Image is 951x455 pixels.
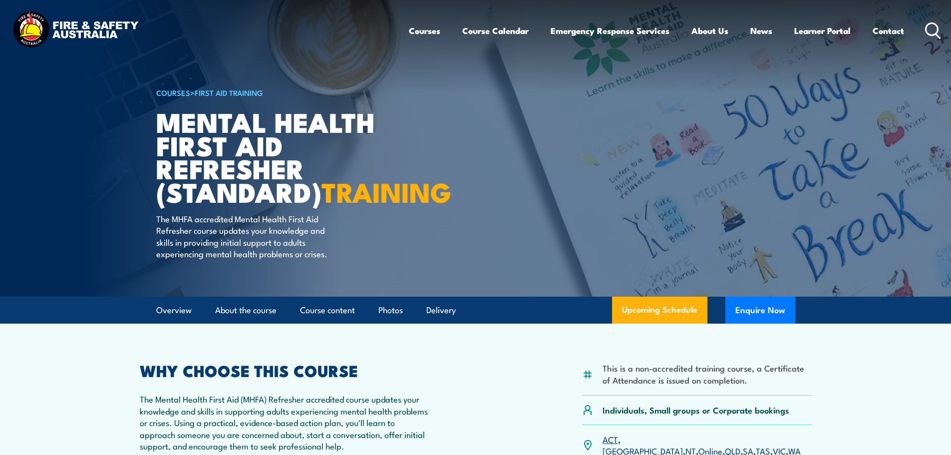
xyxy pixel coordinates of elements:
[603,433,618,445] a: ACT
[156,213,338,260] p: The MHFA accredited Mental Health First Aid Refresher course updates your knowledge and skills in...
[725,297,795,324] button: Enquire Now
[409,17,440,44] a: Courses
[691,17,728,44] a: About Us
[156,297,192,324] a: Overview
[140,393,431,452] p: The Mental Health First Aid (MHFA) Refresher accredited course updates your knowledge and skills ...
[750,17,772,44] a: News
[378,297,403,324] a: Photos
[462,17,529,44] a: Course Calendar
[300,297,355,324] a: Course content
[140,363,431,377] h2: WHY CHOOSE THIS COURSE
[426,297,456,324] a: Delivery
[551,17,669,44] a: Emergency Response Services
[195,87,263,98] a: First Aid Training
[603,404,789,416] p: Individuals, Small groups or Corporate bookings
[603,362,812,386] li: This is a non-accredited training course, a Certificate of Attendance is issued on completion.
[156,87,190,98] a: COURSES
[215,297,277,324] a: About the course
[794,17,851,44] a: Learner Portal
[156,86,403,98] h6: >
[156,110,403,203] h1: Mental Health First Aid Refresher (Standard)
[873,17,904,44] a: Contact
[612,297,707,324] a: Upcoming Schedule
[321,170,451,212] strong: TRAINING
